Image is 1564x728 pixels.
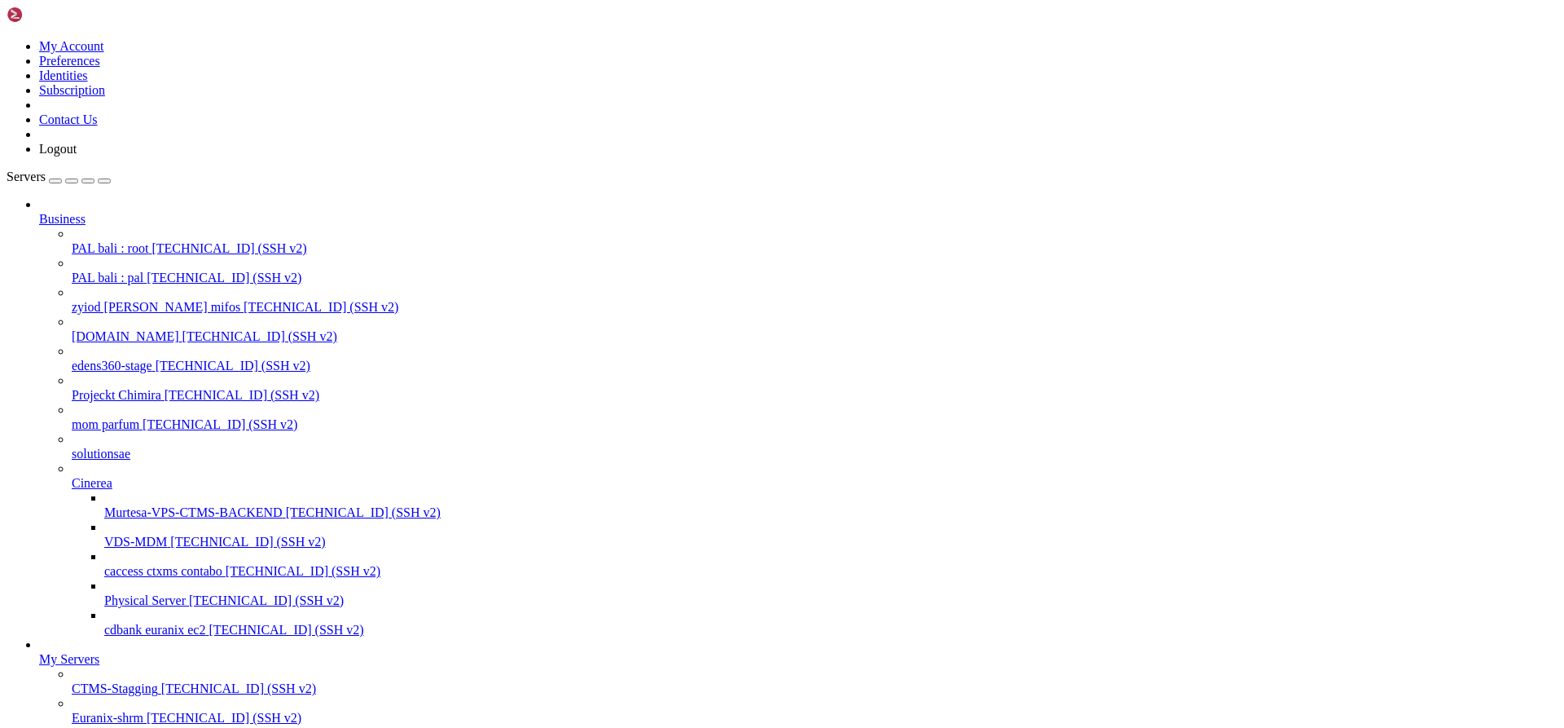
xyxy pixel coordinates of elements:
[104,491,1557,520] li: Murtesa-VPS-CTMS-BACKEND [TECHNICAL_ID] (SSH v2)
[72,417,1557,432] a: mom parfum [TECHNICAL_ID] (SSH v2)
[104,549,1557,579] li: caccess ctxms contabo [TECHNICAL_ID] (SSH v2)
[286,505,441,519] span: [TECHNICAL_ID] (SSH v2)
[104,623,205,637] span: cdbank euranix ec2
[72,359,1557,373] a: edens360-stage [TECHNICAL_ID] (SSH v2)
[72,241,148,255] span: PAL bali : root
[72,227,1557,256] li: PAL bali : root [TECHNICAL_ID] (SSH v2)
[72,667,1557,696] li: CTMS-Stagging [TECHNICAL_ID] (SSH v2)
[104,608,1557,638] li: cdbank euranix ec2 [TECHNICAL_ID] (SSH v2)
[143,417,297,431] span: [TECHNICAL_ID] (SSH v2)
[182,329,337,343] span: [TECHNICAL_ID] (SSH v2)
[161,682,316,695] span: [TECHNICAL_ID] (SSH v2)
[104,535,167,549] span: VDS-MDM
[147,711,301,725] span: [TECHNICAL_ID] (SSH v2)
[156,359,310,373] span: [TECHNICAL_ID] (SSH v2)
[165,388,319,402] span: [TECHNICAL_ID] (SSH v2)
[104,520,1557,549] li: VDS-MDM [TECHNICAL_ID] (SSH v2)
[39,652,1557,667] a: My Servers
[226,564,380,578] span: [TECHNICAL_ID] (SSH v2)
[72,432,1557,461] li: solutionsae
[39,142,77,156] a: Logout
[72,329,179,343] span: [DOMAIN_NAME]
[189,593,344,607] span: [TECHNICAL_ID] (SSH v2)
[39,113,98,126] a: Contact Us
[72,682,1557,696] a: CTMS-Stagging [TECHNICAL_ID] (SSH v2)
[72,271,1557,285] a: PAL bali : pal [TECHNICAL_ID] (SSH v2)
[72,682,158,695] span: CTMS-Stagging
[72,476,112,490] span: Cinerea
[72,711,143,725] span: Euranix-shrm
[104,505,1557,520] a: Murtesa-VPS-CTMS-BACKEND [TECHNICAL_ID] (SSH v2)
[72,300,1557,315] a: zyiod [PERSON_NAME] mifos [TECHNICAL_ID] (SSH v2)
[7,7,100,23] img: Shellngn
[72,271,143,285] span: PAL bali : pal
[104,623,1557,638] a: cdbank euranix ec2 [TECHNICAL_ID] (SSH v2)
[147,271,301,285] span: [TECHNICAL_ID] (SSH v2)
[39,68,88,82] a: Identities
[170,535,325,549] span: [TECHNICAL_ID] (SSH v2)
[39,83,105,97] a: Subscription
[104,535,1557,549] a: VDS-MDM [TECHNICAL_ID] (SSH v2)
[244,300,398,314] span: [TECHNICAL_ID] (SSH v2)
[72,388,1557,403] a: Projeckt Chimira [TECHNICAL_ID] (SSH v2)
[72,447,130,461] span: solutionsae
[72,417,139,431] span: mom parfum
[104,593,1557,608] a: Physical Server [TECHNICAL_ID] (SSH v2)
[72,447,1557,461] a: solutionsae
[39,652,99,666] span: My Servers
[72,388,161,402] span: Projeckt Chimira
[72,256,1557,285] li: PAL bali : pal [TECHNICAL_ID] (SSH v2)
[72,403,1557,432] li: mom parfum [TECHNICAL_ID] (SSH v2)
[72,300,240,314] span: zyiod [PERSON_NAME] mifos
[72,711,1557,726] a: Euranix-shrm [TECHNICAL_ID] (SSH v2)
[72,329,1557,344] a: [DOMAIN_NAME] [TECHNICAL_ID] (SSH v2)
[104,579,1557,608] li: Physical Server [TECHNICAL_ID] (SSH v2)
[39,212,86,226] span: Business
[39,212,1557,227] a: Business
[72,241,1557,256] a: PAL bali : root [TECHNICAL_ID] (SSH v2)
[7,170,111,183] a: Servers
[72,344,1557,373] li: edens360-stage [TECHNICAL_ID] (SSH v2)
[39,39,104,53] a: My Account
[72,696,1557,726] li: Euranix-shrm [TECHNICAL_ID] (SSH v2)
[72,461,1557,638] li: Cinerea
[72,285,1557,315] li: zyiod [PERSON_NAME] mifos [TECHNICAL_ID] (SSH v2)
[7,170,46,183] span: Servers
[72,373,1557,403] li: Projeckt Chimira [TECHNICAL_ID] (SSH v2)
[39,54,100,68] a: Preferences
[104,564,1557,579] a: caccess ctxms contabo [TECHNICAL_ID] (SSH v2)
[104,564,222,578] span: caccess ctxms contabo
[72,315,1557,344] li: [DOMAIN_NAME] [TECHNICAL_ID] (SSH v2)
[39,197,1557,638] li: Business
[72,476,1557,491] a: Cinerea
[209,623,363,637] span: [TECHNICAL_ID] (SSH v2)
[72,359,152,373] span: edens360-stage
[104,593,186,607] span: Physical Server
[152,241,306,255] span: [TECHNICAL_ID] (SSH v2)
[104,505,283,519] span: Murtesa-VPS-CTMS-BACKEND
